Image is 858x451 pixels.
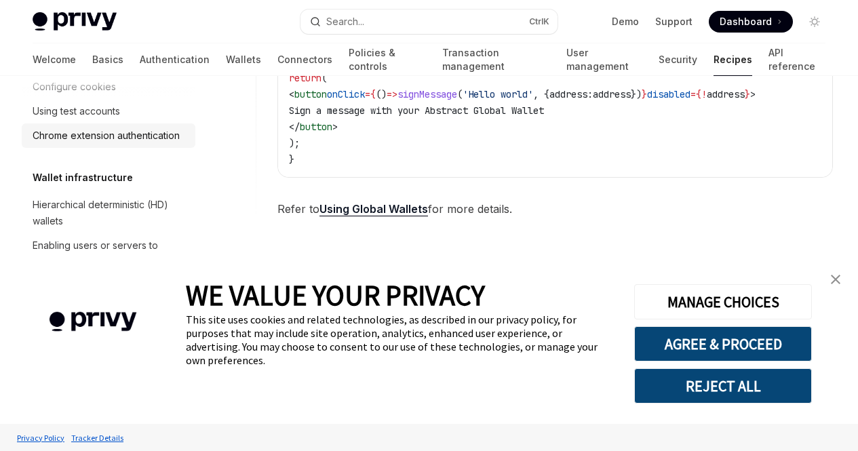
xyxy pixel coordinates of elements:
span: }) [631,88,642,100]
button: MANAGE CHOICES [634,284,812,319]
span: { [370,88,376,100]
span: } [745,88,750,100]
button: Open search [300,9,558,34]
span: () [376,88,387,100]
span: button [300,121,332,133]
div: Using test accounts [33,103,120,119]
span: > [332,121,338,133]
span: > [750,88,756,100]
span: address: [549,88,593,100]
a: close banner [822,266,849,293]
div: Enabling users or servers to execute transactions [33,237,187,270]
a: Wallets [226,43,261,76]
span: ! [701,88,707,100]
a: Basics [92,43,123,76]
a: Recipes [714,43,752,76]
span: < [289,88,294,100]
button: REJECT ALL [634,368,812,404]
span: ( [321,72,327,84]
span: } [289,153,294,165]
span: ( [457,88,463,100]
span: Sign a message with your Abstract Global Wallet [289,104,544,117]
img: light logo [33,12,117,31]
span: button [294,88,327,100]
a: User management [566,43,643,76]
span: 'Hello world' [463,88,533,100]
span: Refer to for more details. [277,199,833,218]
span: , { [533,88,549,100]
div: Hierarchical deterministic (HD) wallets [33,197,187,229]
span: disabled [647,88,690,100]
a: Welcome [33,43,76,76]
span: => [387,88,397,100]
a: Using test accounts [22,99,195,123]
span: Ctrl K [529,16,549,27]
span: </ [289,121,300,133]
a: Dashboard [709,11,793,33]
a: Using Global Wallets [319,202,428,216]
span: = [365,88,370,100]
a: Demo [612,15,639,28]
a: API reference [768,43,825,76]
a: Policies & controls [349,43,426,76]
a: Transaction management [442,43,549,76]
a: Connectors [277,43,332,76]
a: Authentication [140,43,210,76]
span: address [593,88,631,100]
a: Enabling users or servers to execute transactions [22,233,195,274]
button: AGREE & PROCEED [634,326,812,361]
a: Tracker Details [68,426,127,450]
span: address [707,88,745,100]
a: Hierarchical deterministic (HD) wallets [22,193,195,233]
a: Security [659,43,697,76]
span: = [690,88,696,100]
a: Support [655,15,693,28]
button: Toggle dark mode [804,11,825,33]
a: Privacy Policy [14,426,68,450]
div: Search... [326,14,364,30]
a: Chrome extension authentication [22,123,195,148]
span: onClick [327,88,365,100]
div: Chrome extension authentication [33,128,180,144]
img: close banner [831,275,840,284]
span: return [289,72,321,84]
div: This site uses cookies and related technologies, as described in our privacy policy, for purposes... [186,313,614,367]
span: } [642,88,647,100]
span: ); [289,137,300,149]
span: { [696,88,701,100]
h5: Wallet infrastructure [33,170,133,186]
img: company logo [20,292,165,351]
span: signMessage [397,88,457,100]
span: Dashboard [720,15,772,28]
span: WE VALUE YOUR PRIVACY [186,277,485,313]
